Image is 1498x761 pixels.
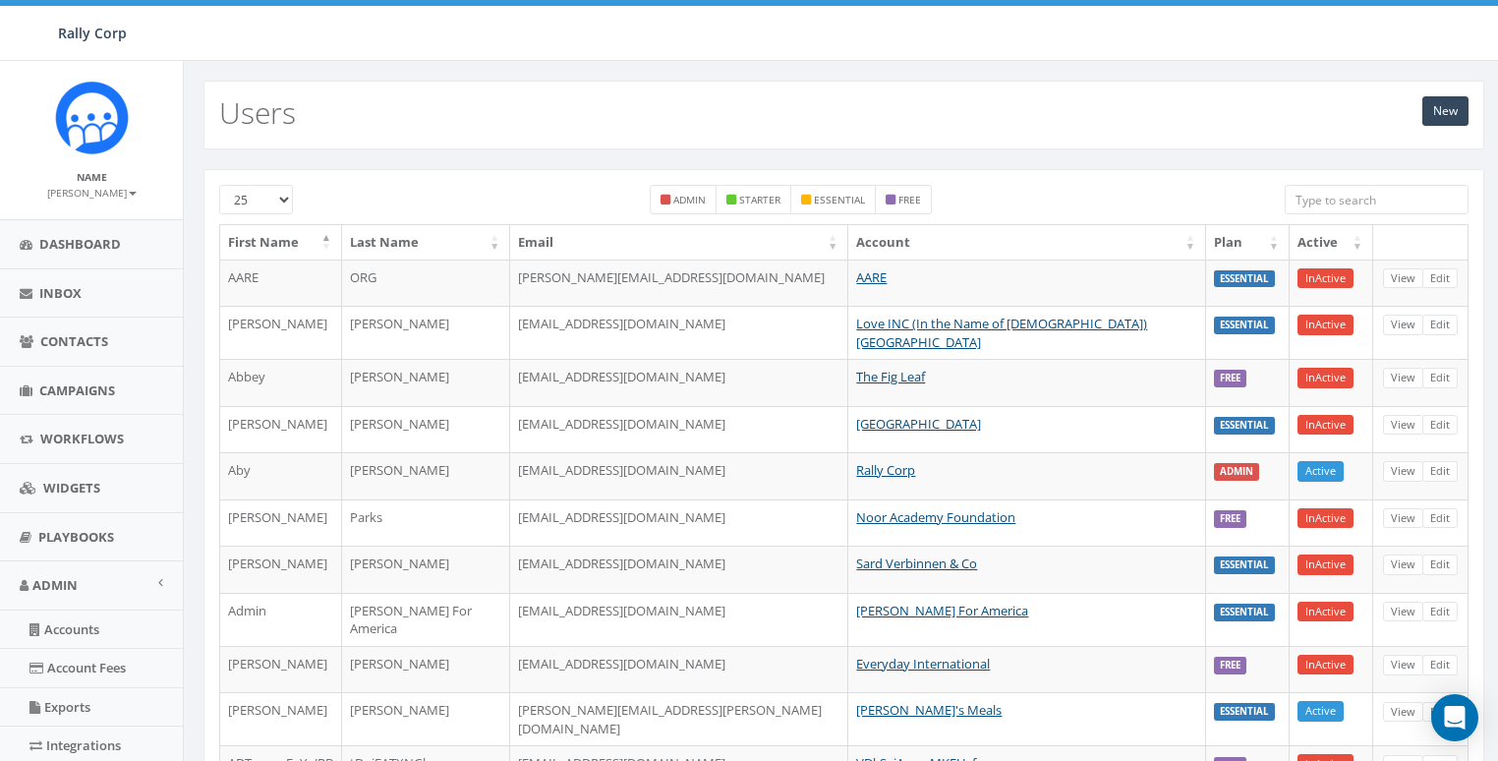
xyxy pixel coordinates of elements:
a: Active [1297,461,1344,482]
th: Account: activate to sort column ascending [848,225,1206,260]
span: Widgets [43,479,100,497]
td: ORG [342,260,510,307]
img: Icon_1.png [55,81,129,154]
td: [EMAIL_ADDRESS][DOMAIN_NAME] [510,406,848,453]
a: Edit [1422,315,1458,335]
a: View [1383,702,1423,723]
a: View [1383,655,1423,675]
a: The Fig Leaf [856,368,925,385]
a: View [1383,315,1423,335]
th: Active: activate to sort column ascending [1290,225,1373,260]
a: [PERSON_NAME] For America [856,602,1028,619]
td: [EMAIL_ADDRESS][DOMAIN_NAME] [510,499,848,547]
td: [EMAIL_ADDRESS][DOMAIN_NAME] [510,646,848,693]
span: Rally Corp [58,24,127,42]
td: [PERSON_NAME] [220,692,342,745]
a: Everyday International [856,655,990,673]
a: InActive [1297,415,1354,436]
a: View [1383,415,1423,436]
div: Open Intercom Messenger [1431,694,1478,741]
label: FREE [1214,657,1246,674]
label: FREE [1214,370,1246,387]
a: InActive [1297,555,1354,575]
a: Noor Academy Foundation [856,508,1015,526]
a: View [1383,602,1423,622]
a: Edit [1422,268,1458,289]
label: ESSENTIAL [1214,556,1275,574]
h2: Users [219,96,296,129]
td: [PERSON_NAME] [342,646,510,693]
a: View [1383,268,1423,289]
small: starter [739,193,780,206]
a: Edit [1422,415,1458,436]
td: [PERSON_NAME] [342,546,510,593]
a: InActive [1297,368,1354,388]
td: Aby [220,452,342,499]
label: ESSENTIAL [1214,317,1275,334]
a: View [1383,461,1423,482]
label: ADMIN [1214,463,1259,481]
a: View [1383,368,1423,388]
a: [GEOGRAPHIC_DATA] [856,415,981,433]
td: [PERSON_NAME] [342,306,510,359]
td: [PERSON_NAME] [220,546,342,593]
th: Plan: activate to sort column ascending [1206,225,1290,260]
a: [PERSON_NAME] [47,183,137,201]
td: [PERSON_NAME] [220,406,342,453]
a: Rally Corp [856,461,915,479]
span: Workflows [40,430,124,447]
span: Contacts [40,332,108,350]
input: Type to search [1285,185,1469,214]
small: admin [673,193,706,206]
a: View [1383,555,1423,575]
a: Sard Verbinnen & Co [856,555,977,572]
td: [PERSON_NAME] [342,692,510,745]
small: free [898,193,921,206]
td: [EMAIL_ADDRESS][DOMAIN_NAME] [510,546,848,593]
label: ESSENTIAL [1214,417,1275,435]
span: Campaigns [39,381,115,399]
a: View [1383,508,1423,529]
label: ESSENTIAL [1214,703,1275,721]
td: [PERSON_NAME] [342,406,510,453]
td: [PERSON_NAME] [220,646,342,693]
a: Love INC (In the Name of [DEMOGRAPHIC_DATA]) [GEOGRAPHIC_DATA] [856,315,1147,351]
td: [PERSON_NAME] [220,306,342,359]
td: [PERSON_NAME][EMAIL_ADDRESS][DOMAIN_NAME] [510,260,848,307]
td: Parks [342,499,510,547]
a: New [1422,96,1469,126]
a: AARE [856,268,887,286]
a: Edit [1422,555,1458,575]
a: InActive [1297,508,1354,529]
a: Edit [1422,508,1458,529]
small: essential [814,193,865,206]
a: InActive [1297,268,1354,289]
a: InActive [1297,602,1354,622]
a: InActive [1297,655,1354,675]
td: [PERSON_NAME] [342,359,510,406]
td: [PERSON_NAME] [220,499,342,547]
a: InActive [1297,315,1354,335]
span: Dashboard [39,235,121,253]
td: [PERSON_NAME] For America [342,593,510,646]
td: [EMAIL_ADDRESS][DOMAIN_NAME] [510,359,848,406]
span: Inbox [39,284,82,302]
small: [PERSON_NAME] [47,186,137,200]
a: Active [1297,701,1344,722]
a: Edit [1422,655,1458,675]
td: Abbey [220,359,342,406]
label: ESSENTIAL [1214,270,1275,288]
a: Edit [1422,461,1458,482]
td: [EMAIL_ADDRESS][DOMAIN_NAME] [510,593,848,646]
a: [PERSON_NAME]'s Meals [856,701,1002,719]
a: Edit [1422,702,1458,723]
td: [PERSON_NAME][EMAIL_ADDRESS][PERSON_NAME][DOMAIN_NAME] [510,692,848,745]
th: Email: activate to sort column ascending [510,225,848,260]
td: [EMAIL_ADDRESS][DOMAIN_NAME] [510,452,848,499]
td: [EMAIL_ADDRESS][DOMAIN_NAME] [510,306,848,359]
td: Admin [220,593,342,646]
a: Edit [1422,368,1458,388]
td: [PERSON_NAME] [342,452,510,499]
th: First Name: activate to sort column descending [220,225,342,260]
th: Last Name: activate to sort column ascending [342,225,510,260]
